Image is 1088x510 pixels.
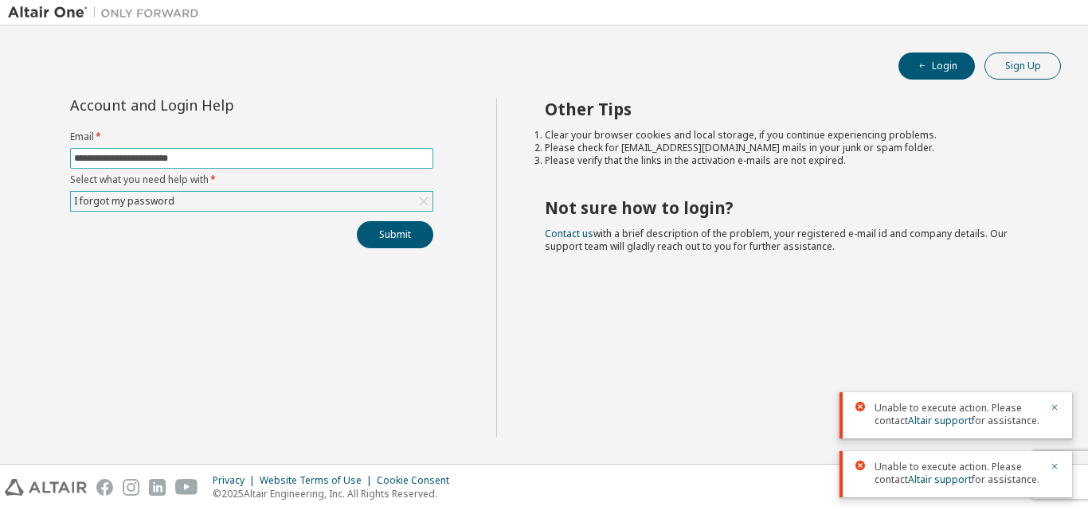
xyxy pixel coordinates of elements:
div: Account and Login Help [70,99,361,111]
span: Unable to execute action. Please contact for assistance. [875,402,1040,427]
div: Cookie Consent [377,474,459,487]
li: Please verify that the links in the activation e-mails are not expired. [545,154,1033,167]
label: Select what you need help with [70,173,433,186]
li: Please check for [EMAIL_ADDRESS][DOMAIN_NAME] mails in your junk or spam folder. [545,142,1033,154]
a: Altair support [908,473,972,486]
div: I forgot my password [72,193,177,210]
a: Altair support [908,414,972,427]
div: Privacy [213,474,260,487]
img: altair_logo.svg [5,479,87,496]
button: Login [898,53,975,80]
button: Submit [357,221,433,248]
h2: Other Tips [545,99,1033,119]
p: © 2025 Altair Engineering, Inc. All Rights Reserved. [213,487,459,500]
img: Altair One [8,5,207,21]
span: with a brief description of the problem, your registered e-mail id and company details. Our suppo... [545,227,1008,253]
label: Email [70,130,433,143]
div: I forgot my password [71,192,432,211]
img: linkedin.svg [149,479,166,496]
h2: Not sure how to login? [545,197,1033,218]
img: instagram.svg [123,479,139,496]
button: Sign Up [984,53,1061,80]
img: facebook.svg [96,479,113,496]
span: Unable to execute action. Please contact for assistance. [875,461,1040,486]
div: Website Terms of Use [260,474,377,487]
img: youtube.svg [175,479,198,496]
a: Contact us [545,227,593,240]
li: Clear your browser cookies and local storage, if you continue experiencing problems. [545,129,1033,142]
